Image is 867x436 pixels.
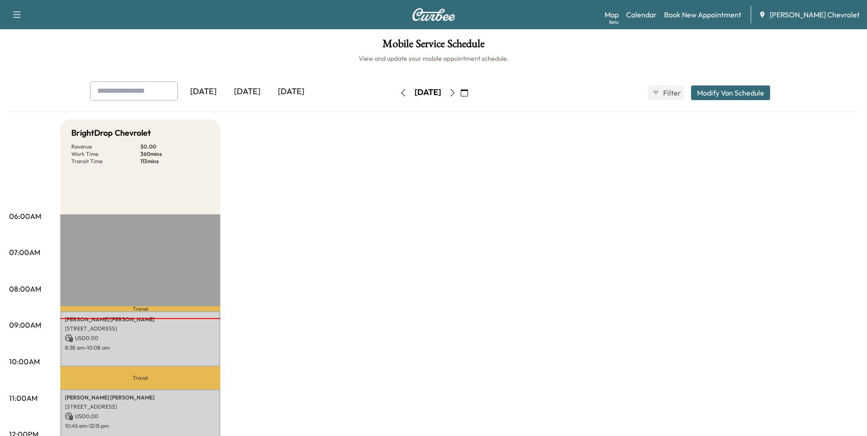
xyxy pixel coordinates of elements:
div: [DATE] [225,81,269,102]
a: MapBeta [605,9,619,20]
p: 10:00AM [9,356,40,367]
button: Filter [648,85,684,100]
span: Filter [663,87,680,98]
h5: BrightDrop Chevrolet [71,127,151,139]
p: [STREET_ADDRESS] [65,403,216,410]
p: Transit Time [71,158,140,165]
p: [PERSON_NAME] [PERSON_NAME] [65,394,216,401]
p: Travel [60,306,220,311]
p: 11:00AM [9,393,37,404]
p: 08:00AM [9,283,41,294]
span: [PERSON_NAME] Chevrolet [770,9,860,20]
p: 09:00AM [9,319,41,330]
div: Beta [609,19,619,26]
p: Work Time [71,150,140,158]
p: [PERSON_NAME] [PERSON_NAME] [65,316,216,323]
a: Book New Appointment [664,9,741,20]
p: 10:45 am - 12:15 pm [65,422,216,430]
button: Modify Van Schedule [691,85,770,100]
div: [DATE] [269,81,313,102]
p: Travel [60,367,220,389]
p: 8:38 am - 10:08 am [65,344,216,351]
p: USD 0.00 [65,334,216,342]
p: 360 mins [140,150,209,158]
p: $ 0.00 [140,143,209,150]
p: 06:00AM [9,211,41,222]
img: Curbee Logo [412,8,456,21]
p: USD 0.00 [65,412,216,420]
h6: View and update your mobile appointment schedule. [9,54,858,63]
p: 07:00AM [9,247,40,258]
p: [STREET_ADDRESS] [65,325,216,332]
p: 113 mins [140,158,209,165]
div: [DATE] [181,81,225,102]
p: Revenue [71,143,140,150]
div: [DATE] [415,87,441,98]
a: Calendar [626,9,657,20]
h1: Mobile Service Schedule [9,38,858,54]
